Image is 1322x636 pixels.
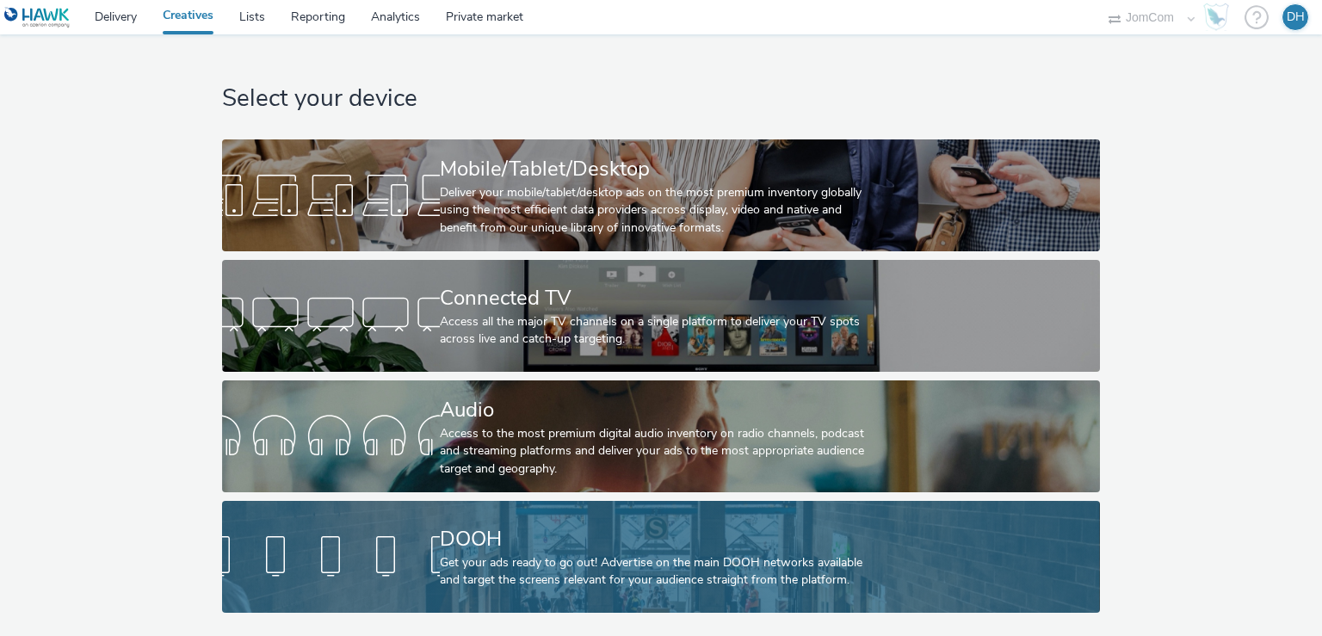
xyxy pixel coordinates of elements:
img: Hawk Academy [1203,3,1229,31]
div: Audio [440,395,875,425]
img: undefined Logo [4,7,71,28]
div: Deliver your mobile/tablet/desktop ads on the most premium inventory globally using the most effi... [440,184,875,237]
div: DOOH [440,524,875,554]
a: AudioAccess to the most premium digital audio inventory on radio channels, podcast and streaming ... [222,380,1099,492]
a: Hawk Academy [1203,3,1236,31]
div: Access all the major TV channels on a single platform to deliver your TV spots across live and ca... [440,313,875,349]
div: DH [1287,4,1305,30]
a: DOOHGet your ads ready to go out! Advertise on the main DOOH networks available and target the sc... [222,501,1099,613]
h1: Select your device [222,83,1099,115]
a: Mobile/Tablet/DesktopDeliver your mobile/tablet/desktop ads on the most premium inventory globall... [222,139,1099,251]
div: Access to the most premium digital audio inventory on radio channels, podcast and streaming platf... [440,425,875,478]
div: Connected TV [440,283,875,313]
a: Connected TVAccess all the major TV channels on a single platform to deliver your TV spots across... [222,260,1099,372]
div: Get your ads ready to go out! Advertise on the main DOOH networks available and target the screen... [440,554,875,590]
div: Mobile/Tablet/Desktop [440,154,875,184]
